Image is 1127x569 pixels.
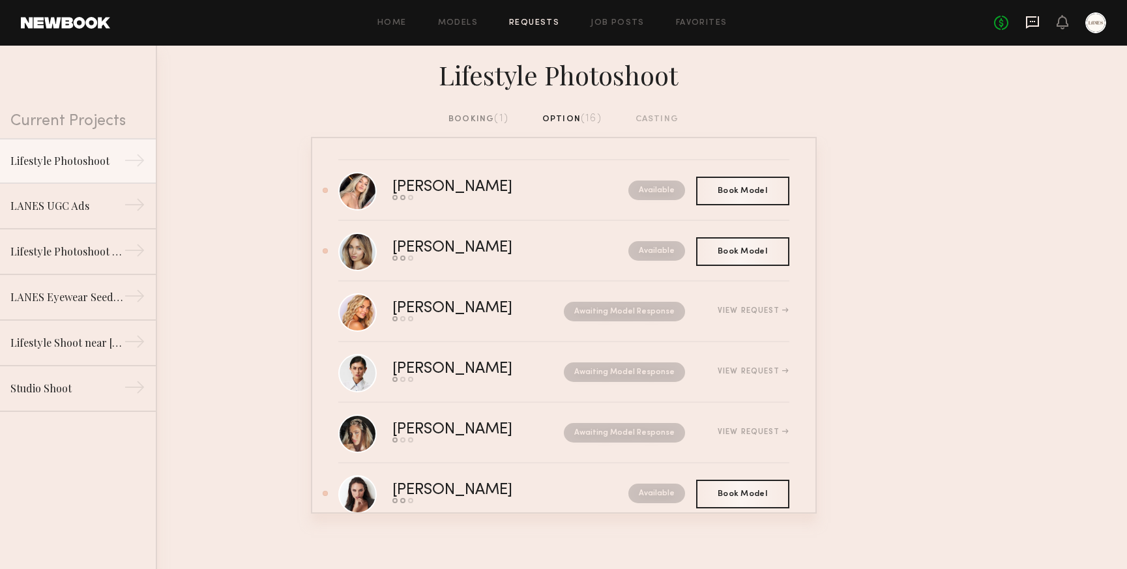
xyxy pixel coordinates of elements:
[718,490,767,498] span: Book Model
[311,56,817,91] div: Lifestyle Photoshoot
[10,381,124,396] div: Studio Shoot
[564,302,685,321] nb-request-status: Awaiting Model Response
[10,244,124,259] div: Lifestyle Photoshoot for Luxury Eyewear Brand
[628,484,685,503] nb-request-status: Available
[718,368,789,375] div: View Request
[338,342,789,403] a: [PERSON_NAME]Awaiting Model ResponseView Request
[124,194,145,220] div: →
[338,463,789,524] a: [PERSON_NAME]Available
[392,241,570,255] div: [PERSON_NAME]
[676,19,727,27] a: Favorites
[392,362,538,377] div: [PERSON_NAME]
[392,422,538,437] div: [PERSON_NAME]
[10,153,124,169] div: Lifestyle Photoshoot
[377,19,407,27] a: Home
[10,289,124,305] div: LANES Eyewear Seeding
[10,335,124,351] div: Lifestyle Shoot near [PERSON_NAME] Tree
[591,19,645,27] a: Job Posts
[718,187,767,195] span: Book Model
[718,428,789,436] div: View Request
[438,19,478,27] a: Models
[509,19,559,27] a: Requests
[124,377,145,403] div: →
[392,301,538,316] div: [PERSON_NAME]
[392,180,570,195] div: [PERSON_NAME]
[564,362,685,382] nb-request-status: Awaiting Model Response
[10,198,124,214] div: LANES UGC Ads
[338,403,789,463] a: [PERSON_NAME]Awaiting Model ResponseView Request
[564,423,685,443] nb-request-status: Awaiting Model Response
[392,483,570,498] div: [PERSON_NAME]
[338,282,789,342] a: [PERSON_NAME]Awaiting Model ResponseView Request
[124,285,145,312] div: →
[628,241,685,261] nb-request-status: Available
[338,221,789,282] a: [PERSON_NAME]Available
[124,331,145,357] div: →
[718,248,767,255] span: Book Model
[124,240,145,266] div: →
[124,150,145,176] div: →
[338,160,789,221] a: [PERSON_NAME]Available
[448,112,508,126] div: booking
[718,307,789,315] div: View Request
[628,181,685,200] nb-request-status: Available
[494,113,508,124] span: (1)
